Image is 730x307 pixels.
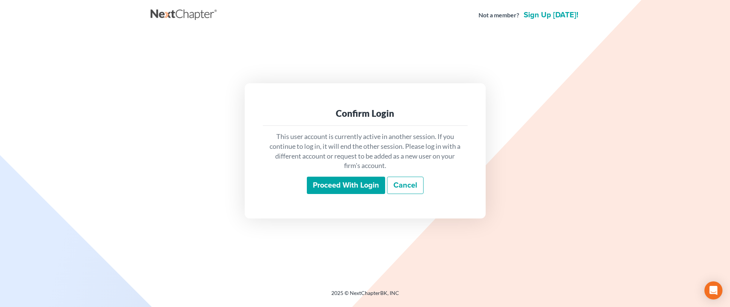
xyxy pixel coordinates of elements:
div: 2025 © NextChapterBK, INC [151,289,580,303]
a: Sign up [DATE]! [522,11,580,19]
input: Proceed with login [307,177,385,194]
strong: Not a member? [479,11,519,20]
p: This user account is currently active in another session. If you continue to log in, it will end ... [269,132,462,171]
a: Cancel [387,177,424,194]
div: Confirm Login [269,107,462,119]
div: Open Intercom Messenger [704,281,722,299]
